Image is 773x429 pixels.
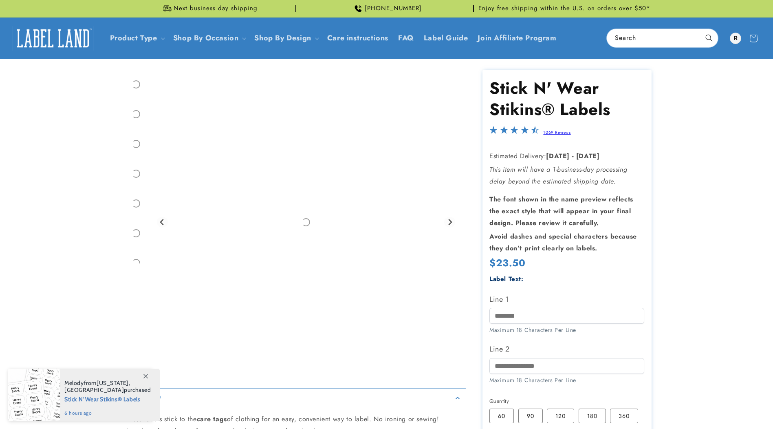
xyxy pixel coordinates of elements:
h1: Stick N' Wear Stikins® Labels [489,77,644,120]
span: [GEOGRAPHIC_DATA] [64,386,124,394]
img: Label Land [12,26,94,51]
label: 180 [579,409,606,423]
p: Estimated Delivery: [489,150,644,162]
a: Label Land [9,22,97,54]
div: Go to slide 8 [122,249,150,277]
strong: - [572,151,574,161]
span: Melody [64,379,84,387]
a: Care instructions [322,29,393,48]
span: Next business day shipping [174,4,258,13]
span: $23.50 [489,257,526,269]
span: Care instructions [327,33,388,43]
span: 4.7-star overall rating [489,128,539,137]
label: 90 [518,409,543,423]
summary: Product Type [105,29,168,48]
strong: care tags [197,414,227,424]
label: Line 2 [489,343,644,356]
a: 1069 Reviews [543,129,570,135]
span: Enjoy free shipping within the U.S. on orders over $50* [478,4,650,13]
summary: Shop By Occasion [168,29,250,48]
strong: The font shown in the name preview reflects the exact style that will appear in your final design... [489,195,633,228]
div: Go to slide 4 [122,130,150,158]
label: 360 [610,409,638,423]
a: Product Type [110,33,157,43]
label: 60 [489,409,514,423]
a: FAQ [393,29,419,48]
div: Go to slide 2 [122,70,150,99]
label: Line 1 [489,293,644,306]
div: Go to slide 5 [122,159,150,188]
a: Shop By Design [254,33,311,43]
label: Label Text: [489,274,524,283]
div: Go to slide 7 [122,219,150,248]
div: Maximum 18 Characters Per Line [489,376,644,385]
a: Join Affiliate Program [473,29,561,48]
div: Maximum 18 Characters Per Line [489,326,644,334]
span: [PHONE_NUMBER] [365,4,422,13]
strong: Avoid dashes and special characters because they don’t print clearly on labels. [489,232,637,253]
button: Search [700,29,718,47]
div: Go to slide 6 [122,189,150,218]
span: FAQ [398,33,414,43]
span: from , purchased [64,380,151,394]
button: Next slide [444,217,455,228]
label: 120 [547,409,574,423]
span: Join Affiliate Program [478,33,556,43]
summary: Description [122,389,466,407]
span: [US_STATE] [97,379,129,387]
legend: Quantity [489,397,510,405]
summary: Shop By Design [249,29,322,48]
strong: [DATE] [546,151,570,161]
span: Label Guide [424,33,468,43]
button: Previous slide [157,217,168,228]
em: This item will have a 1-business-day processing delay beyond the estimated shipping date. [489,165,627,186]
div: Go to slide 3 [122,100,150,128]
strong: [DATE] [576,151,600,161]
span: Shop By Occasion [173,33,239,43]
a: Label Guide [419,29,473,48]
